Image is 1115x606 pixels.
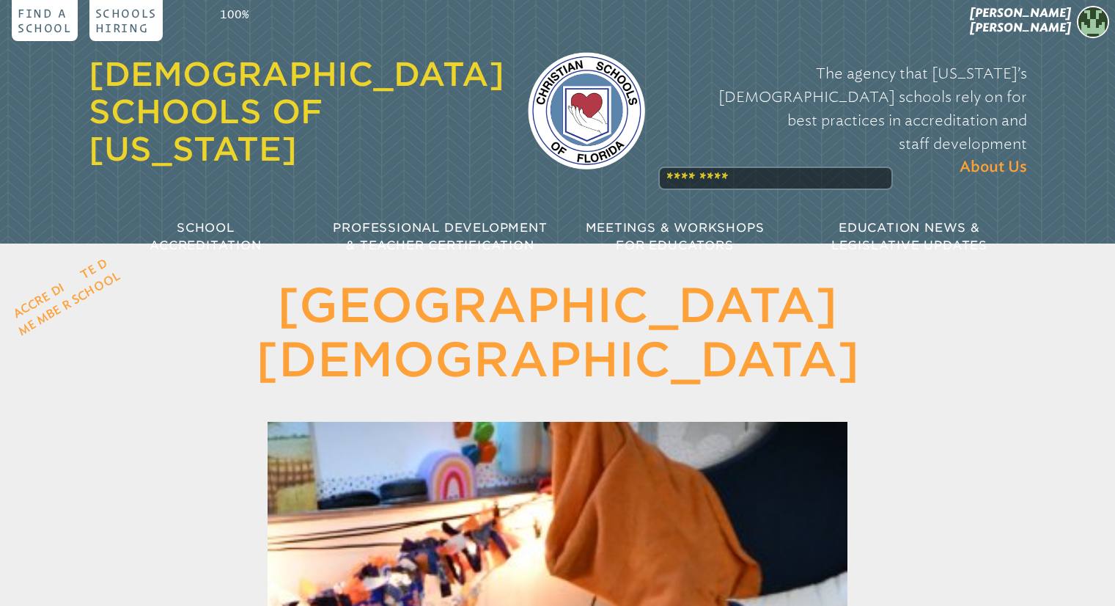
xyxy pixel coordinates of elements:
p: The agency that [US_STATE]’s [DEMOGRAPHIC_DATA] schools rely on for best practices in accreditati... [669,62,1027,179]
p: Find a school [18,6,72,35]
img: 3cc7fc63ea91f5dca698591522f75a5d [1077,6,1109,38]
span: Meetings & Workshops for Educators [586,221,765,252]
span: About Us [960,156,1027,179]
p: 100% [217,6,252,23]
span: [PERSON_NAME] [PERSON_NAME] [970,6,1071,34]
span: Professional Development & Teacher Certification [333,221,547,252]
h1: [GEOGRAPHIC_DATA][DEMOGRAPHIC_DATA] [181,279,935,387]
span: School Accreditation [150,221,261,252]
a: [DEMOGRAPHIC_DATA] Schools of [US_STATE] [89,55,504,168]
p: Schools Hiring [95,6,157,35]
img: csf-logo-web-colors.png [528,52,645,169]
span: Education News & Legislative Updates [831,221,987,252]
